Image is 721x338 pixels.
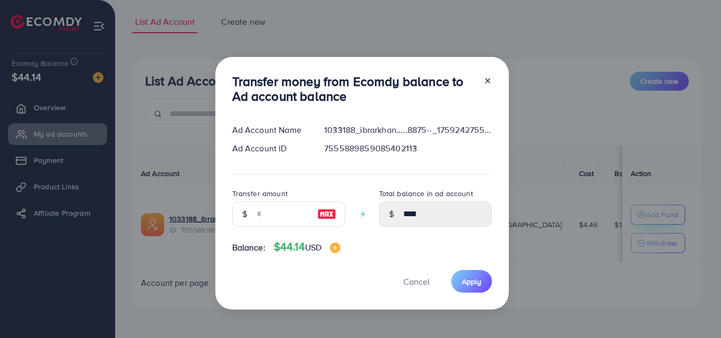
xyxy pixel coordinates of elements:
[232,74,475,104] h3: Transfer money from Ecomdy balance to Ad account balance
[305,242,321,253] span: USD
[379,188,473,199] label: Total balance in ad account
[316,124,500,136] div: 1033188_ibrarkhan.....8875--_1759242755236
[330,243,340,253] img: image
[316,142,500,154] div: 7555889859085402113
[317,208,336,220] img: image
[676,291,713,330] iframe: Chat
[390,270,443,293] button: Cancel
[224,124,316,136] div: Ad Account Name
[232,188,288,199] label: Transfer amount
[451,270,492,293] button: Apply
[274,240,340,254] h4: $44.14
[232,242,265,254] span: Balance:
[403,276,430,287] span: Cancel
[462,276,481,287] span: Apply
[224,142,316,154] div: Ad Account ID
